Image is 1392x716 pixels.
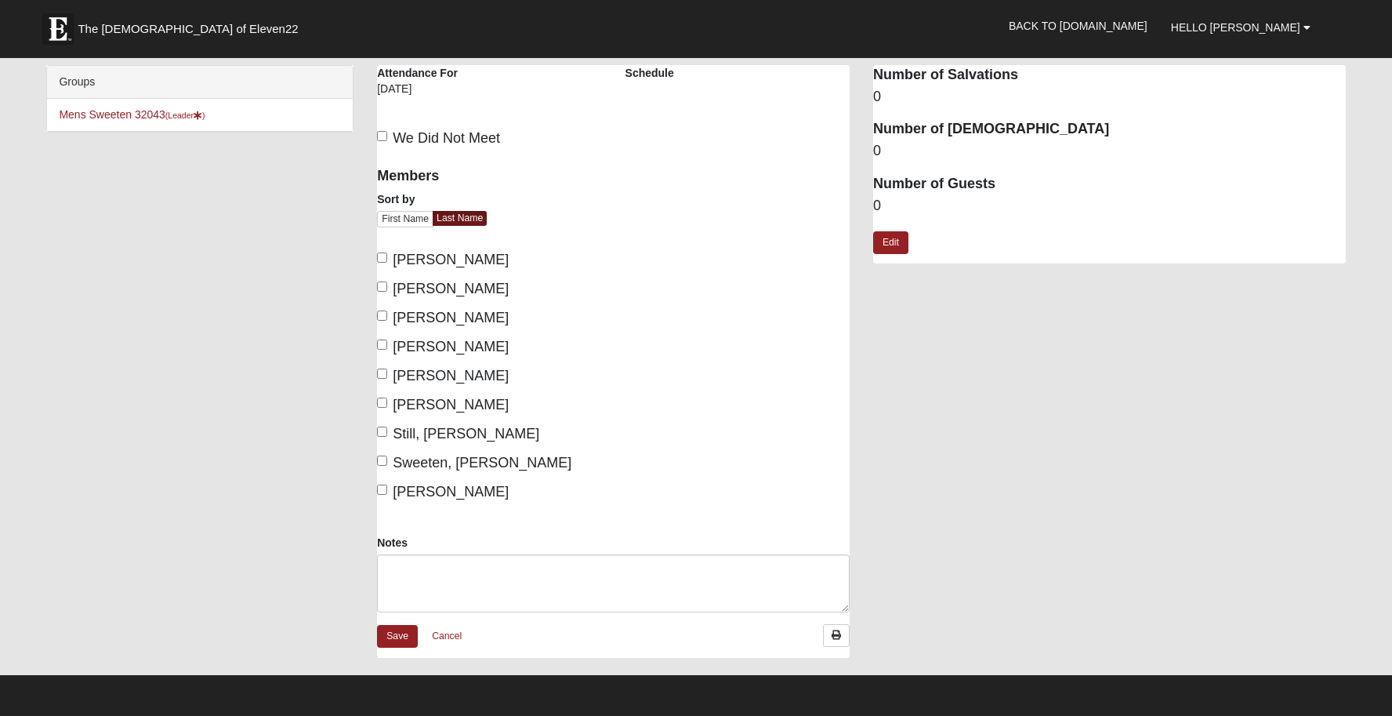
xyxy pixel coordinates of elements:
[393,426,539,442] span: Still, [PERSON_NAME]
[59,108,205,121] a: Mens Sweeten 32043(Leader)
[393,339,509,354] span: [PERSON_NAME]
[873,196,1346,216] dd: 0
[377,65,458,81] label: Attendance For
[165,111,205,120] small: (Leader )
[377,168,601,185] h4: Members
[377,81,477,107] div: [DATE]
[377,427,387,437] input: Still, [PERSON_NAME]
[873,231,908,254] a: Edit
[823,624,850,647] a: Print Attendance Roster
[47,66,353,99] div: Groups
[377,398,387,408] input: [PERSON_NAME]
[377,535,408,551] label: Notes
[393,484,509,500] span: [PERSON_NAME]
[873,87,1346,107] dd: 0
[393,368,509,383] span: [PERSON_NAME]
[393,130,500,146] span: We Did Not Meet
[873,141,1346,162] dd: 0
[873,174,1346,194] dt: Number of Guests
[34,5,348,45] a: The [DEMOGRAPHIC_DATA] of Eleven22
[377,369,387,379] input: [PERSON_NAME]
[625,65,674,81] label: Schedule
[42,13,74,45] img: Eleven22 logo
[997,6,1159,45] a: Back to [DOMAIN_NAME]
[377,253,387,263] input: [PERSON_NAME]
[393,455,571,471] span: Sweeten, [PERSON_NAME]
[1159,8,1322,47] a: Hello [PERSON_NAME]
[377,485,387,495] input: [PERSON_NAME]
[78,21,298,37] span: The [DEMOGRAPHIC_DATA] of Eleven22
[422,624,472,649] a: Cancel
[377,311,387,321] input: [PERSON_NAME]
[377,211,433,227] a: First Name
[377,340,387,350] input: [PERSON_NAME]
[873,65,1346,85] dt: Number of Salvations
[393,397,509,413] span: [PERSON_NAME]
[377,625,418,648] a: Save
[393,281,509,296] span: [PERSON_NAME]
[1171,21,1300,34] span: Hello [PERSON_NAME]
[873,119,1346,140] dt: Number of [DEMOGRAPHIC_DATA]
[393,310,509,325] span: [PERSON_NAME]
[377,191,415,207] label: Sort by
[433,211,487,226] a: Last Name
[377,282,387,292] input: [PERSON_NAME]
[393,252,509,267] span: [PERSON_NAME]
[377,456,387,466] input: Sweeten, [PERSON_NAME]
[377,131,387,141] input: We Did Not Meet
